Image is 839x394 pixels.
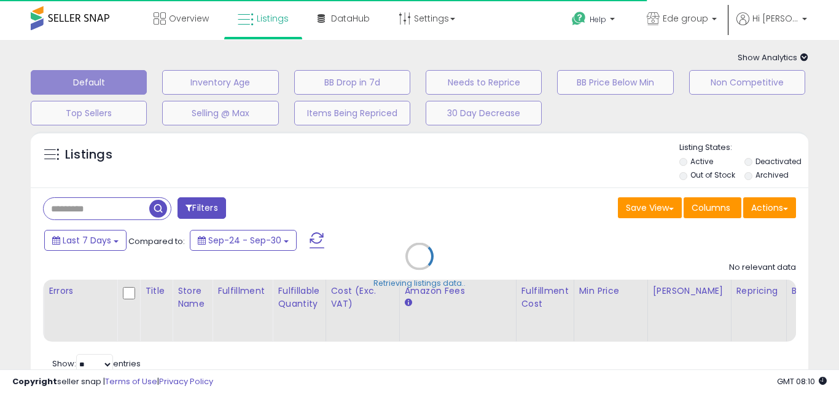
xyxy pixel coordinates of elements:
strong: Copyright [12,376,57,387]
button: 30 Day Decrease [426,101,542,125]
a: Help [562,2,627,40]
a: Hi [PERSON_NAME] [736,12,807,40]
span: Overview [169,12,209,25]
button: Items Being Repriced [294,101,410,125]
button: BB Price Below Min [557,70,673,95]
div: Retrieving listings data.. [373,278,466,289]
button: Default [31,70,147,95]
button: Inventory Age [162,70,278,95]
button: Needs to Reprice [426,70,542,95]
span: Listings [257,12,289,25]
span: Hi [PERSON_NAME] [752,12,798,25]
button: BB Drop in 7d [294,70,410,95]
span: Ede group [663,12,708,25]
span: Help [590,14,606,25]
div: seller snap | | [12,376,213,388]
button: Top Sellers [31,101,147,125]
span: Show Analytics [738,52,808,63]
button: Selling @ Max [162,101,278,125]
i: Get Help [571,11,587,26]
button: Non Competitive [689,70,805,95]
span: DataHub [331,12,370,25]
